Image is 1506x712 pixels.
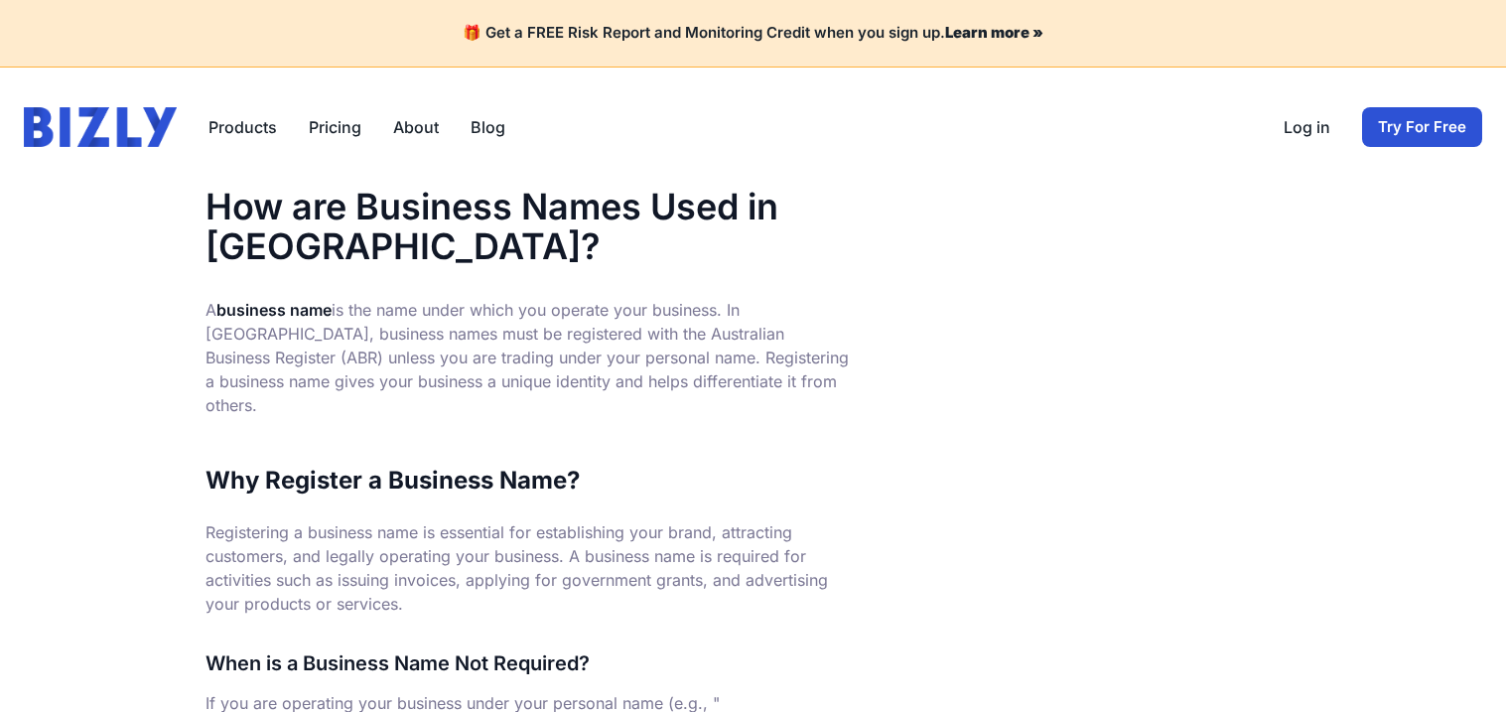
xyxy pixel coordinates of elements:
[205,520,851,616] p: Registering a business name is essential for establishing your brand, attracting customers, and l...
[24,24,1482,43] h4: 🎁 Get a FREE Risk Report and Monitoring Credit when you sign up.
[205,465,851,497] h2: Why Register a Business Name?
[1362,107,1482,147] a: Try For Free
[309,115,361,139] a: Pricing
[1284,115,1330,139] a: Log in
[205,187,851,266] h1: How are Business Names Used in [GEOGRAPHIC_DATA]?
[208,115,277,139] button: Products
[393,115,439,139] a: About
[216,300,332,320] strong: business name
[205,647,851,679] h3: When is a Business Name Not Required?
[471,115,505,139] a: Blog
[945,23,1043,42] a: Learn more »
[205,298,851,417] p: A is the name under which you operate your business. In [GEOGRAPHIC_DATA], business names must be...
